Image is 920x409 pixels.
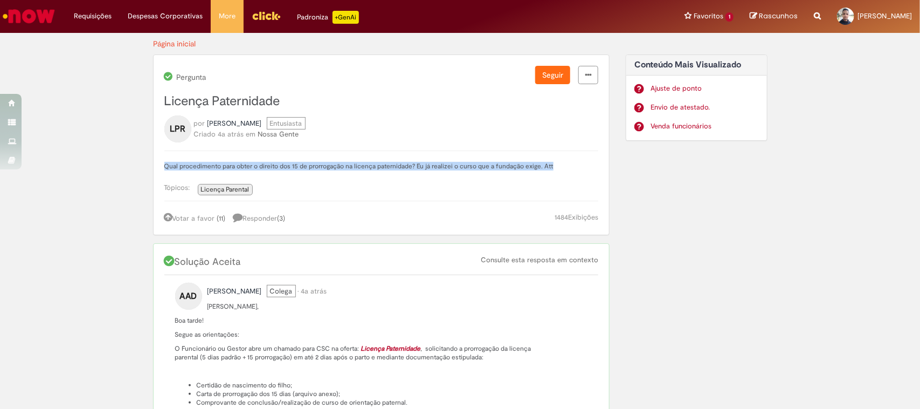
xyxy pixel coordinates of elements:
[301,287,327,296] span: 4a atrás
[359,344,421,353] a: Licença Paternidade
[218,129,244,139] span: 4a atrás
[175,291,202,300] a: AAD
[578,66,598,84] a: menu Ações
[278,214,286,223] span: ( )
[535,66,570,84] button: Seguir
[219,11,236,22] span: More
[164,214,215,223] a: Votar a favor
[175,73,206,81] span: Pergunta
[175,302,556,311] p: [PERSON_NAME],
[170,120,185,138] span: LPR
[128,11,203,22] span: Despesas Corporativas
[267,285,296,297] span: Colega
[298,287,299,296] span: •
[857,11,912,21] span: [PERSON_NAME]
[207,118,262,129] a: Leonardo Peixoto Ribeiro perfil
[750,11,798,22] a: Rascunhos
[651,103,759,113] a: Envio de atestado.
[201,185,250,194] span: Licença Parental
[164,255,599,275] div: Solução Aceita
[301,287,327,296] time: 03/12/2021 10:49:36
[164,162,599,171] p: Qual procedimento para obter o direito dos 15 de prorrogação na licença paternidade? Eu já realiz...
[164,183,196,192] span: Tópicos:
[626,54,767,141] div: Conteúdo Mais Visualizado
[197,390,556,398] li: Carta de prorrogação dos 15 dias (arquivo anexo);
[175,316,556,325] p: Boa tarde!
[555,213,568,222] span: 1484
[218,129,244,139] time: 02/12/2021 14:47:23
[694,11,723,22] span: Favoritos
[197,398,556,407] li: Comprovante de conclusão/realização de curso de orientação paternal.
[207,286,262,297] a: Amanda Araujo da Silva perfil
[74,11,112,22] span: Requisições
[252,8,281,24] img: click_logo_yellow_360x200.png
[297,11,359,24] div: Padroniza
[651,84,759,94] a: Ajuste de ponto
[725,12,734,22] span: 1
[1,5,57,27] img: ServiceNow
[207,287,262,296] span: Amanda Araujo da Silva perfil
[164,256,244,268] span: Solução Aceita
[217,214,226,223] a: (11)
[164,93,280,110] span: Licença Paternidade
[267,117,306,129] span: Entusiasta
[219,214,224,223] span: 11
[197,381,556,390] li: Certidão de nascimento do filho;
[333,11,359,24] p: +GenAi
[175,344,556,362] p: O Funcionário ou Gestor abre um chamado para CSC na oferta: , solicitando a prorrogação da licenç...
[568,213,598,222] span: Exibições
[258,129,299,139] a: Nossa Gente
[164,124,191,133] a: LPR
[634,60,759,70] h2: Conteúdo Mais Visualizado
[180,288,197,305] span: AAD
[246,129,256,139] span: em
[154,39,196,49] a: Página inicial
[198,184,253,195] a: Licença Parental
[194,129,216,139] span: Criado
[759,11,798,21] span: Rascunhos
[175,330,556,339] p: Segue as orientações:
[651,121,759,132] a: Venda funcionários
[280,214,283,223] span: 3
[207,119,262,128] span: Leonardo Peixoto Ribeiro perfil
[233,214,286,223] span: Responder
[233,212,291,224] a: 3 respostas, clique para responder
[194,119,205,128] span: por
[361,344,421,353] strong: Licença Paternidade
[481,255,598,264] a: Consulte esta resposta em contexto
